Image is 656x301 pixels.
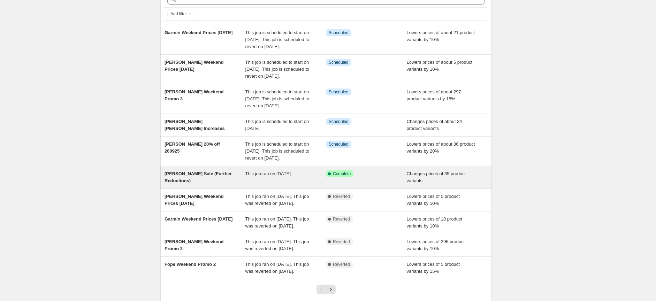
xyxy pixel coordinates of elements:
[245,89,310,108] span: This job is scheduled to start on [DATE]. This job is scheduled to revert on [DATE].
[165,119,225,131] span: [PERSON_NAME] [PERSON_NAME] Increases
[329,141,349,147] span: Scheduled
[407,194,460,206] span: Lowers prices of 5 product variants by 10%
[165,194,224,206] span: [PERSON_NAME] Weekend Prices [DATE]
[333,262,350,267] span: Reverted
[329,30,349,36] span: Scheduled
[165,239,224,251] span: [PERSON_NAME] Weekend Promo 2
[245,141,310,161] span: This job is scheduled to start on [DATE]. This job is scheduled to revert on [DATE].
[407,89,461,101] span: Lowers prices of about 297 product variants by 15%
[245,216,309,229] span: This job ran on [DATE]. This job was reverted on [DATE].
[407,141,475,154] span: Lowers prices of about 86 product variants by 20%
[165,262,216,267] span: Fope Weekend Promo 2
[407,30,475,42] span: Lowers prices of about 21 product variants by 10%
[407,171,466,183] span: Changes prices of 35 product variants
[333,194,350,199] span: Reverted
[165,171,232,183] span: [PERSON_NAME] Sale (Further Reductions)
[245,262,309,274] span: This job ran on [DATE]. This job was reverted on [DATE].
[165,30,232,35] span: Garmin Weekend Prices [DATE]
[170,11,187,17] span: Add filter
[245,194,309,206] span: This job ran on [DATE]. This job was reverted on [DATE].
[165,89,224,101] span: [PERSON_NAME] Weekend Promo 3
[167,10,195,18] button: Add filter
[407,119,462,131] span: Changes prices of about 34 product variants
[407,239,465,251] span: Lowers prices of 296 product variants by 10%
[316,285,336,294] nav: Pagination
[329,119,349,124] span: Scheduled
[165,216,232,222] span: Garmin Weekend Prices [DATE]
[407,262,460,274] span: Lowers prices of 5 product variants by 15%
[245,239,309,251] span: This job ran on [DATE]. This job was reverted on [DATE].
[333,216,350,222] span: Reverted
[245,30,310,49] span: This job is scheduled to start on [DATE]. This job is scheduled to revert on [DATE].
[329,89,349,95] span: Scheduled
[165,60,224,72] span: [PERSON_NAME] Weekend Prices [DATE]
[407,60,473,72] span: Lowers prices of about 5 product variants by 10%
[333,239,350,245] span: Reverted
[333,171,351,177] span: Complete
[245,171,292,176] span: This job ran on [DATE].
[407,216,463,229] span: Lowers prices of 18 product variants by 10%
[245,119,309,131] span: This job is scheduled to start on [DATE].
[245,60,310,79] span: This job is scheduled to start on [DATE]. This job is scheduled to revert on [DATE].
[329,60,349,65] span: Scheduled
[165,141,220,154] span: [PERSON_NAME] 20% off 260925
[326,285,336,294] button: Next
